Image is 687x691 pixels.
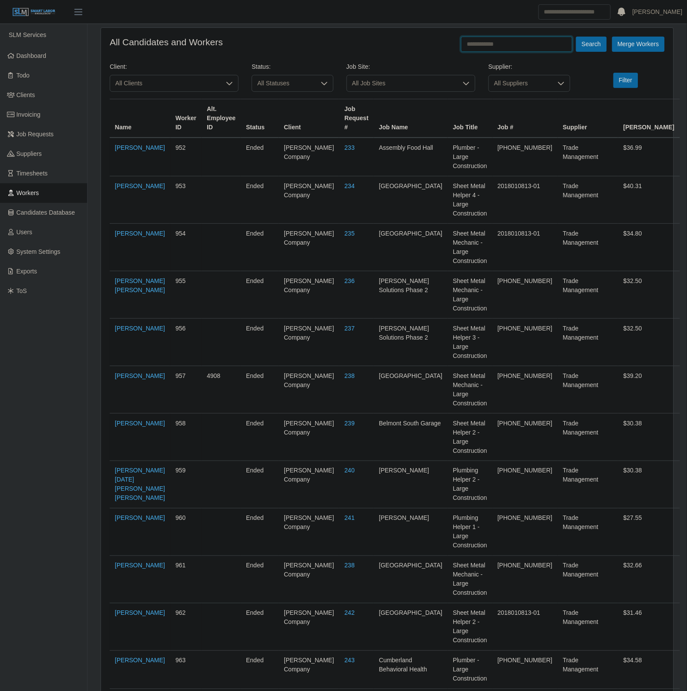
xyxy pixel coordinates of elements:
td: 2018010813-01 [492,224,558,271]
td: [PHONE_NUMBER] [492,461,558,509]
a: [PERSON_NAME] [PERSON_NAME] [115,277,165,293]
td: $31.46 [618,603,680,651]
td: 2018010813-01 [492,176,558,224]
td: [PERSON_NAME] Company [279,319,339,366]
td: $30.38 [618,414,680,461]
a: [PERSON_NAME] [115,182,165,189]
td: 961 [170,556,202,603]
td: Trade Management [558,319,618,366]
td: [PERSON_NAME] Solutions Phase 2 [374,319,448,366]
a: 242 [344,610,354,617]
a: [PERSON_NAME] [633,7,683,17]
a: 243 [344,657,354,664]
td: [GEOGRAPHIC_DATA] [374,603,448,651]
td: [PHONE_NUMBER] [492,366,558,414]
td: [PHONE_NUMBER] [492,556,558,603]
td: $40.31 [618,176,680,224]
td: ended [241,603,279,651]
th: [PERSON_NAME] [618,99,680,138]
td: Trade Management [558,176,618,224]
a: 238 [344,562,354,569]
span: All Statuses [252,75,316,91]
a: 241 [344,515,354,522]
td: Trade Management [558,603,618,651]
th: Job Request # [339,99,374,138]
th: Job Name [374,99,448,138]
td: 4908 [202,366,241,414]
td: $32.66 [618,556,680,603]
td: ended [241,556,279,603]
td: [PERSON_NAME] Company [279,366,339,414]
th: Name [110,99,170,138]
a: [PERSON_NAME] [115,657,165,664]
td: Sheet Metal Helper 3 - Large Construction [448,319,492,366]
span: All Suppliers [489,75,552,91]
label: Status: [252,62,271,71]
span: Invoicing [17,111,40,118]
td: [PERSON_NAME] Company [279,603,339,651]
td: Trade Management [558,461,618,509]
td: $34.58 [618,651,680,689]
img: SLM Logo [12,7,56,17]
span: All Job Sites [347,75,458,91]
td: 952 [170,138,202,176]
th: Alt. Employee ID [202,99,241,138]
td: [PERSON_NAME] [374,461,448,509]
td: Belmont South Garage [374,414,448,461]
a: 237 [344,325,354,332]
td: $36.99 [618,138,680,176]
a: 234 [344,182,354,189]
td: 963 [170,651,202,689]
td: Plumbing Helper 2 - Large Construction [448,461,492,509]
td: [PERSON_NAME] Company [279,176,339,224]
a: [PERSON_NAME] [115,610,165,617]
td: [PERSON_NAME] Company [279,414,339,461]
th: Client [279,99,339,138]
a: [PERSON_NAME] [115,230,165,237]
a: [PERSON_NAME] [115,372,165,379]
td: Plumbing Helper 1 - Large Construction [448,509,492,556]
td: $34.80 [618,224,680,271]
td: [PERSON_NAME] Company [279,509,339,556]
td: 955 [170,271,202,319]
a: [PERSON_NAME] [115,420,165,427]
a: 233 [344,144,354,151]
td: $27.55 [618,509,680,556]
td: [PERSON_NAME] Company [279,651,339,689]
td: $32.50 [618,319,680,366]
td: Plumber - Large Construction [448,651,492,689]
td: ended [241,224,279,271]
td: ended [241,319,279,366]
td: Trade Management [558,651,618,689]
td: ended [241,509,279,556]
span: Job Requests [17,131,54,138]
td: Trade Management [558,414,618,461]
td: 953 [170,176,202,224]
td: Sheet Metal Helper 4 - Large Construction [448,176,492,224]
td: [PERSON_NAME] Company [279,461,339,509]
td: [PERSON_NAME] Company [279,138,339,176]
td: $30.38 [618,461,680,509]
td: ended [241,651,279,689]
td: 956 [170,319,202,366]
td: Plumber - Large Construction [448,138,492,176]
th: Job Title [448,99,492,138]
td: Sheet Metal Mechanic - Large Construction [448,224,492,271]
td: Sheet Metal Helper 2 - Large Construction [448,414,492,461]
td: [GEOGRAPHIC_DATA] [374,176,448,224]
a: [PERSON_NAME] [115,562,165,569]
button: Merge Workers [612,37,665,52]
a: 238 [344,372,354,379]
td: [PERSON_NAME] Solutions Phase 2 [374,271,448,319]
td: Assembly Food Hall [374,138,448,176]
a: 236 [344,277,354,284]
td: Trade Management [558,224,618,271]
td: [PHONE_NUMBER] [492,271,558,319]
td: [PHONE_NUMBER] [492,319,558,366]
td: ended [241,176,279,224]
span: Users [17,229,33,236]
td: 959 [170,461,202,509]
td: $32.50 [618,271,680,319]
td: Trade Management [558,138,618,176]
td: [PHONE_NUMBER] [492,414,558,461]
